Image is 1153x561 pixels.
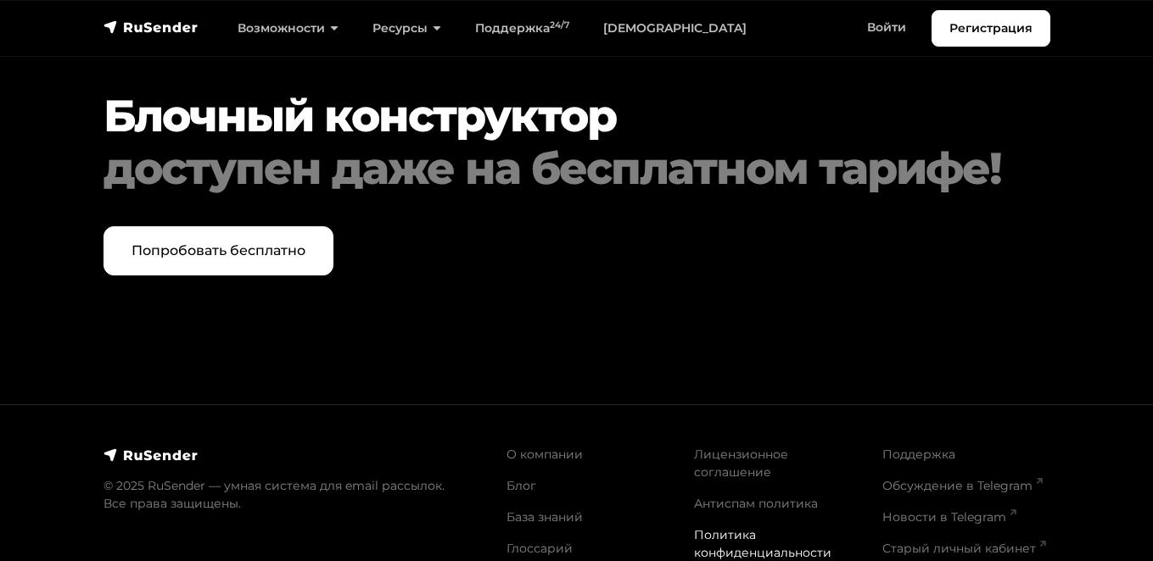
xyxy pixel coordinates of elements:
[104,477,486,513] p: © 2025 RuSender — умная система для email рассылок. Все права защищены.
[104,142,1050,195] div: доступен даже на бесплатном тарифе!
[104,226,333,275] a: Попробовать бесплатно
[507,447,583,462] a: О компании
[355,11,458,46] a: Ресурсы
[458,11,586,46] a: Поддержка24/7
[882,509,1016,525] a: Новости в Telegram
[694,496,818,511] a: Антиспам политика
[221,11,355,46] a: Возможности
[882,541,1046,556] a: Старый личный кабинет
[104,447,199,464] img: RuSender
[882,478,1043,493] a: Обсуждение в Telegram
[932,10,1050,47] a: Регистрация
[586,11,764,46] a: [DEMOGRAPHIC_DATA]
[507,478,536,493] a: Блог
[550,19,569,31] sup: 24/7
[507,541,573,556] a: Глоссарий
[104,19,199,36] img: RuSender
[694,447,788,480] a: Лицензионное соглашение
[694,527,831,560] a: Политика конфиденциальности
[882,447,955,462] a: Поддержка
[507,509,583,525] a: База знаний
[850,10,923,45] a: Войти
[104,90,1050,196] h2: Блочный конструктор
